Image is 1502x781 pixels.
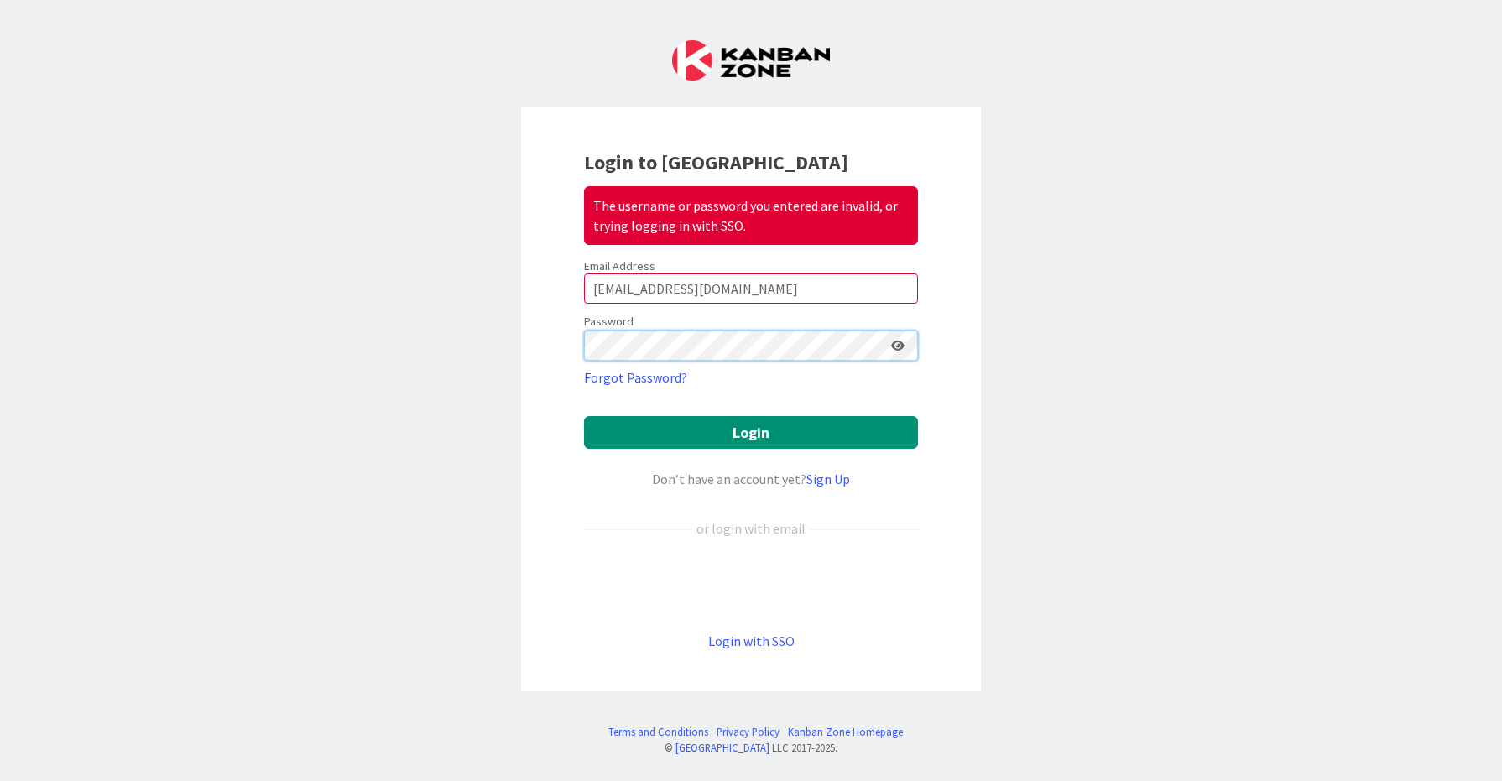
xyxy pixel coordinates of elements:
[608,724,708,740] a: Terms and Conditions
[584,186,918,245] div: The username or password you entered are invalid, or trying logging in with SSO.
[576,566,926,603] iframe: Sign in with Google Button
[708,633,795,649] a: Login with SSO
[600,740,903,756] div: © LLC 2017- 2025 .
[584,258,655,273] label: Email Address
[584,313,634,331] label: Password
[717,724,780,740] a: Privacy Policy
[672,40,830,81] img: Kanban Zone
[692,518,810,539] div: or login with email
[584,469,918,489] div: Don’t have an account yet?
[675,741,769,754] a: [GEOGRAPHIC_DATA]
[584,416,918,449] button: Login
[584,367,687,388] a: Forgot Password?
[806,471,850,487] a: Sign Up
[584,149,848,175] b: Login to [GEOGRAPHIC_DATA]
[788,724,903,740] a: Kanban Zone Homepage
